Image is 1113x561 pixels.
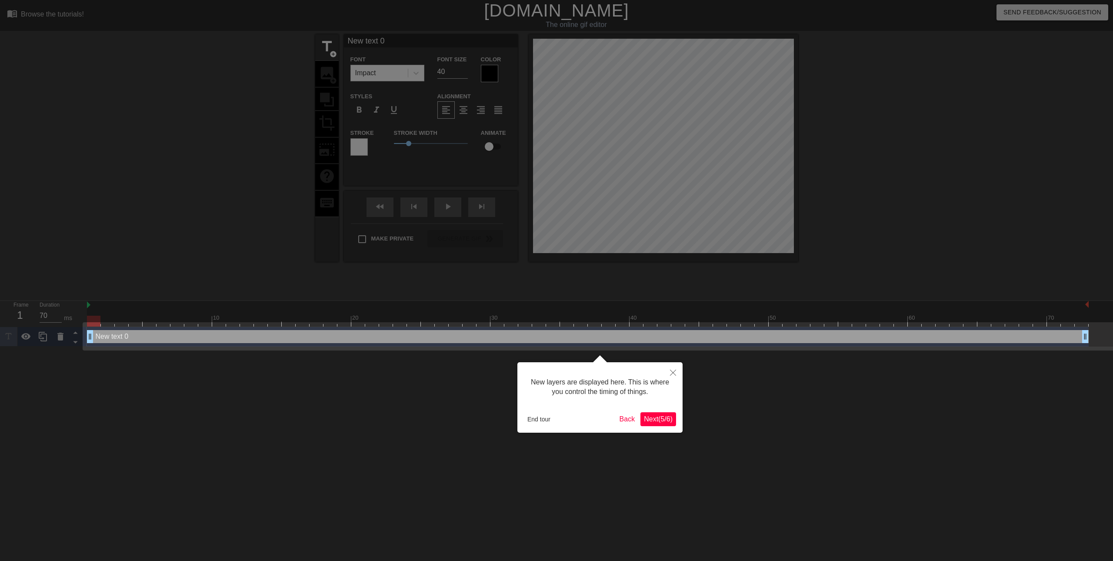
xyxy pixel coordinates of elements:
[640,412,676,426] button: Next
[524,369,676,406] div: New layers are displayed here. This is where you control the timing of things.
[644,415,673,423] span: Next ( 5 / 6 )
[663,362,683,382] button: Close
[616,412,639,426] button: Back
[524,413,554,426] button: End tour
